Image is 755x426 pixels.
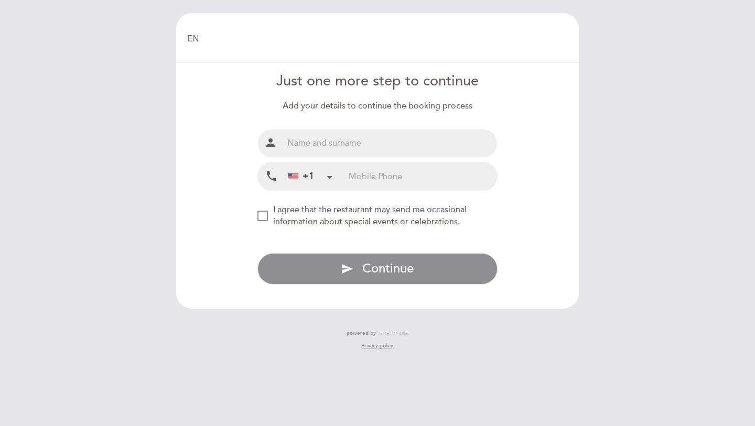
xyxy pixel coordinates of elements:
div: Add your details to continue the booking process [257,100,498,112]
input: Name and surname [283,129,498,157]
img: MEITRE [379,331,408,336]
a: powered by [347,330,408,337]
button: send Continue [257,253,498,285]
i: send [341,263,353,275]
i: person [264,136,277,149]
div: United States: +1 [284,163,336,190]
div: Just one more step to continue [257,71,498,92]
i: local_phone [265,170,278,183]
div: +1 [288,170,314,183]
input: Mobile Phone [349,162,497,190]
a: Privacy policy [361,342,393,349]
md-checkbox: NEW_MODAL_AGREE_RESTAURANT_SEND_OCCASIONAL_INFO [257,204,498,228]
span: Continue [362,261,414,276]
span: powered by [347,330,376,337]
span: I agree that the restaurant may send me occasional information about special events or celebrations. [273,204,467,227]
